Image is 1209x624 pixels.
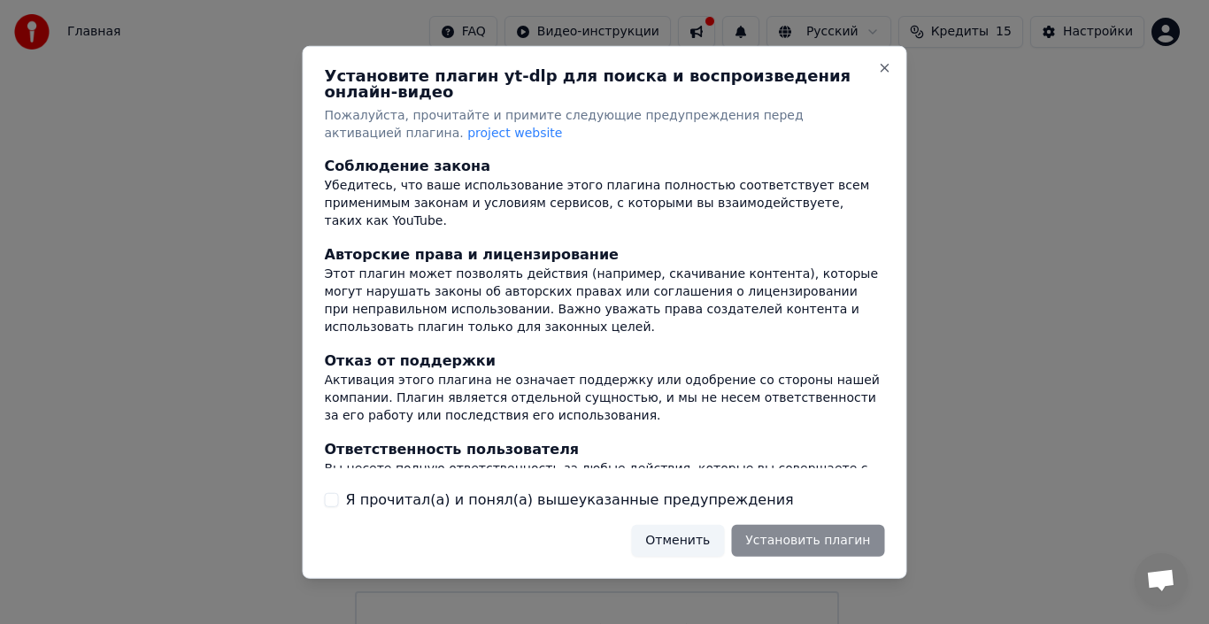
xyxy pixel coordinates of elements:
div: Активация этого плагина не означает поддержку или одобрение со стороны нашей компании. Плагин явл... [325,372,885,425]
div: Авторские права и лицензирование [325,244,885,266]
span: project website [467,125,562,139]
div: Этот плагин может позволять действия (например, скачивание контента), которые могут нарушать зако... [325,266,885,336]
h2: Установите плагин yt-dlp для поиска и воспроизведения онлайн-видео [325,67,885,99]
div: Убедитесь, что ваше использование этого плагина полностью соответствует всем применимым законам и... [325,177,885,230]
div: Соблюдение закона [325,156,885,177]
label: Я прочитал(а) и понял(а) вышеуказанные предупреждения [346,489,794,511]
button: Отменить [631,525,724,557]
div: Ответственность пользователя [325,439,885,460]
div: Отказ от поддержки [325,351,885,372]
p: Пожалуйста, прочитайте и примите следующие предупреждения перед активацией плагина. [325,106,885,142]
div: Вы несете полную ответственность за любые действия, которые вы совершаете с использованием этого ... [325,460,885,531]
